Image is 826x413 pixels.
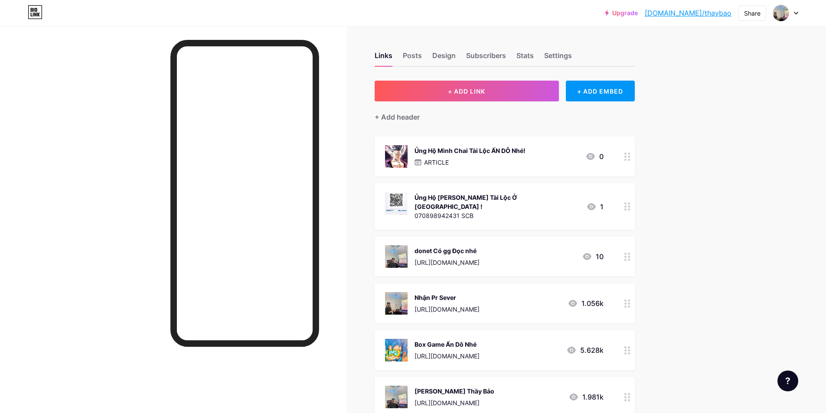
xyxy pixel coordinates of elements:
div: Box Game Ấn Dô Nhé [415,340,480,349]
a: [DOMAIN_NAME]/thaybao [645,8,731,18]
div: Stats [516,50,534,66]
div: 070898942431 SCB [415,211,579,220]
p: ARTICLE [424,158,449,167]
div: [URL][DOMAIN_NAME] [415,258,480,267]
div: Posts [403,50,422,66]
div: 5.628k [566,345,604,355]
img: Ủng Hộ Mình Chai Tài Lộc Ở Bên Dưới Nhé ! [385,192,408,215]
img: Gia Đình Thầy Bảo [385,386,408,408]
div: [URL][DOMAIN_NAME] [415,398,494,407]
div: Design [432,50,456,66]
img: Ủng Hộ Mình Chai Tài Lộc ẤN DÔ Nhé! [385,145,408,168]
div: [URL][DOMAIN_NAME] [415,351,480,361]
div: Ủng Hộ Mình Chai Tài Lộc ẤN DÔ Nhé! [415,146,526,155]
div: + Add header [375,112,420,122]
img: Box Game Ấn Dô Nhé [385,339,408,361]
img: thaybao [773,5,789,21]
div: 1.056k [568,298,604,309]
div: Links [375,50,392,66]
a: Upgrade [605,10,638,16]
span: + ADD LINK [448,88,485,95]
div: [URL][DOMAIN_NAME] [415,305,480,314]
div: Share [744,9,761,18]
div: Subscribers [466,50,506,66]
img: donet Có gg Đọc nhé [385,245,408,268]
div: Ủng Hộ [PERSON_NAME] Tài Lộc Ở [GEOGRAPHIC_DATA] ! [415,193,579,211]
button: + ADD LINK [375,81,559,101]
div: donet Có gg Đọc nhé [415,246,480,255]
div: Settings [544,50,572,66]
div: 10 [582,251,604,262]
img: Nhận Pr Sever [385,292,408,315]
div: [PERSON_NAME] Thầy Bảo [415,387,494,396]
div: + ADD EMBED [566,81,635,101]
div: 1 [586,202,604,212]
div: Nhận Pr Sever [415,293,480,302]
div: 1.981k [568,392,604,402]
div: 0 [585,151,604,162]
